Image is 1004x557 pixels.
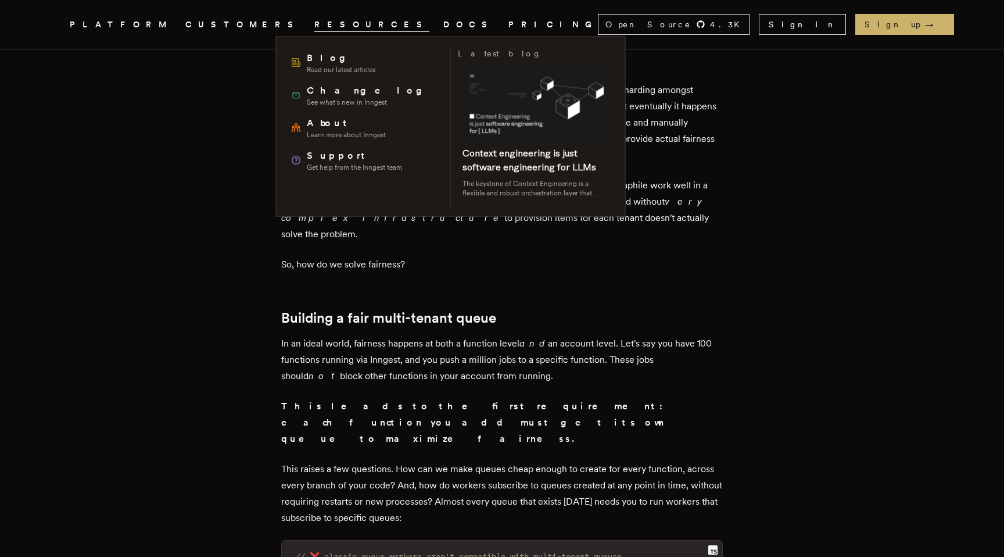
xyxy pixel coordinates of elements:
[458,47,542,60] h3: Latest blog
[286,79,443,112] a: ChangelogSee what's new in Inngest
[286,144,443,177] a: SupportGet help from the Inngest team
[314,17,429,32] button: RESOURCES
[443,17,494,32] a: DOCS
[185,17,300,32] a: CUSTOMERS
[508,17,598,32] a: PRICING
[281,196,711,223] em: very complex infrastructure
[307,163,402,172] span: Get help from the Inngest team
[307,51,375,65] span: Blog
[307,149,402,163] span: Support
[281,256,723,273] p: So, how do we solve fairness?
[462,148,596,173] a: Context engineering is just software engineering for LLMs
[70,17,171,32] button: PLATFORM
[286,47,443,79] a: BlogRead our latest articles
[281,461,723,526] p: This raises a few questions. How can we make queues cheap enough to create for every function, ac...
[286,112,443,144] a: AboutLearn more about Inngest
[307,65,375,74] span: Read our latest articles
[519,338,548,349] em: and
[307,116,386,130] span: About
[925,19,945,30] span: →
[281,401,669,444] strong: This leads to the first requirement: each function you add must get its own queue to maximize fai...
[281,310,723,326] h2: Building a fair multi-tenant queue
[307,130,386,140] span: Learn more about Inngest
[759,14,846,35] a: Sign In
[281,335,723,384] p: In an ideal world, fairness happens at both a function level an account level. Let's say you have...
[605,19,691,30] span: Open Source
[309,370,340,381] em: not
[855,14,954,35] a: Sign up
[307,84,431,98] span: Changelog
[710,19,747,30] span: 4.3 K
[307,98,431,107] span: See what's new in Inngest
